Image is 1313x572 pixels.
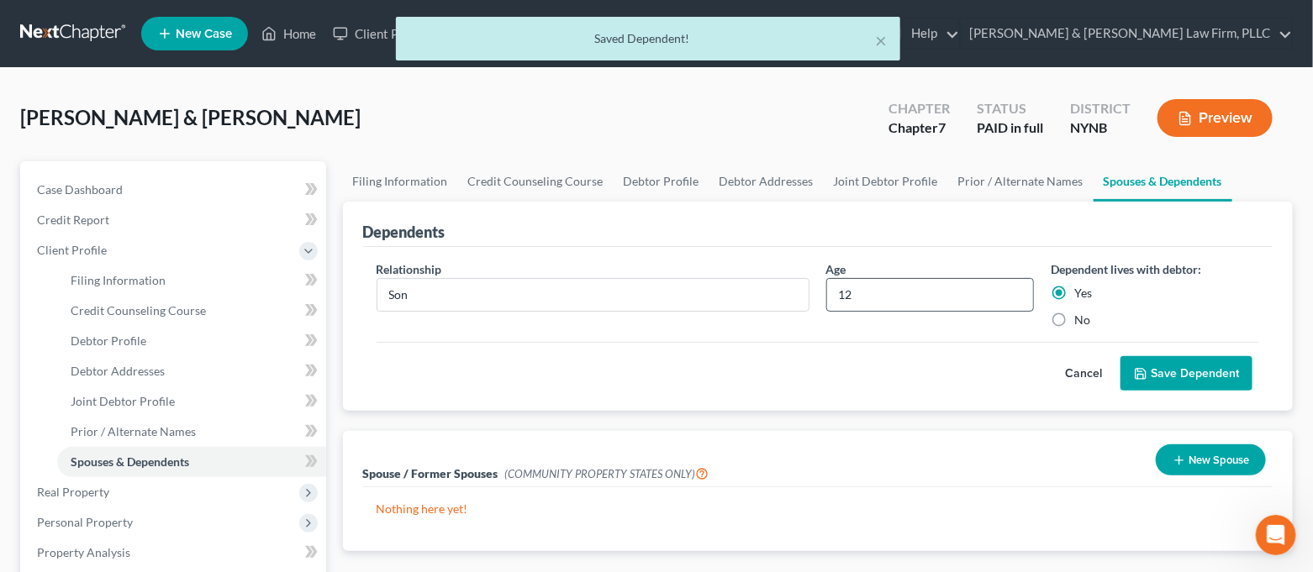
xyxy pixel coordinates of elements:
b: [DATE] [41,176,86,189]
button: × [875,30,887,50]
a: Case Dashboard [24,175,326,205]
button: Home [263,7,295,39]
a: Spouses & Dependents [57,447,326,477]
a: Spouses & Dependents [1094,161,1232,202]
div: Close [295,7,325,37]
a: Joint Debtor Profile [57,386,326,417]
textarea: Message… [14,408,322,437]
span: Client Profile [37,243,107,257]
span: Spouse / Former Spouses [363,466,498,480]
span: (COMMUNITY PROPERTY STATES ONLY) [505,467,709,480]
label: Yes [1074,285,1092,302]
span: Debtor Profile [71,333,146,348]
div: District [1070,99,1131,118]
span: Credit Report [37,213,109,227]
span: Personal Property [37,515,133,529]
button: Cancel [1047,357,1121,391]
iframe: Intercom live chat [1256,515,1296,555]
span: Debtor Addresses [71,364,165,378]
label: Age [826,260,846,278]
a: Property Analysis [24,538,326,568]
div: Saved Dependent! [409,30,887,47]
span: Property Analysis [37,545,130,559]
a: Credit Report [24,205,326,235]
h1: [PERSON_NAME] [82,8,191,21]
span: Real Property [37,485,109,499]
span: Prior / Alternate Names [71,424,196,438]
div: We encourage you to use the to answer any questions and we will respond to any unanswered inquiri... [27,265,262,331]
p: Nothing here yet! [377,501,1260,517]
button: Upload attachment [80,443,93,457]
div: [PERSON_NAME] • 6h ago [27,345,159,355]
p: Active in the last 15m [82,21,202,38]
button: Emoji picker [26,443,40,457]
button: go back [11,7,43,39]
button: Save Dependent [1121,356,1252,391]
a: Filing Information [57,265,326,296]
div: Emma says… [13,132,323,379]
input: Enter relationship... [377,279,809,311]
button: Send a message… [288,437,315,464]
a: Debtor Profile [614,161,709,202]
div: PAID in full [977,118,1043,138]
div: In observance of the NextChapter team will be out of office on . Our team will be unavailable for... [27,142,262,257]
a: Help Center [27,266,227,296]
div: Status [977,99,1043,118]
a: Prior / Alternate Names [948,161,1094,202]
a: Debtor Profile [57,326,326,356]
span: Spouses & Dependents [71,454,189,469]
div: Dependents [363,222,446,242]
a: Debtor Addresses [57,356,326,386]
button: Gif picker [53,443,66,457]
span: Joint Debtor Profile [71,394,175,408]
button: Preview [1157,99,1273,137]
span: Case Dashboard [37,182,123,197]
img: Profile image for Emma [48,9,75,36]
div: In observance of[DATE],the NextChapter team will be out of office on[DATE]. Our team will be unav... [13,132,276,342]
label: No [1074,312,1090,328]
span: 7 [938,119,946,135]
label: Dependent lives with debtor: [1051,260,1201,278]
span: Relationship [377,262,442,276]
a: Debtor Addresses [709,161,824,202]
a: Credit Counseling Course [458,161,614,202]
a: Credit Counseling Course [57,296,326,326]
a: Joint Debtor Profile [824,161,948,202]
div: Chapter [889,118,950,138]
div: NYNB [1070,118,1131,138]
a: Filing Information [343,161,458,202]
span: Filing Information [71,273,166,287]
b: [DATE] [41,242,86,255]
span: [PERSON_NAME] & [PERSON_NAME] [20,105,361,129]
a: Prior / Alternate Names [57,417,326,447]
button: Start recording [107,443,120,457]
input: Enter age... [827,279,1034,311]
button: New Spouse [1156,444,1266,475]
b: [DATE], [125,143,175,156]
div: Chapter [889,99,950,118]
span: Credit Counseling Course [71,303,206,317]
